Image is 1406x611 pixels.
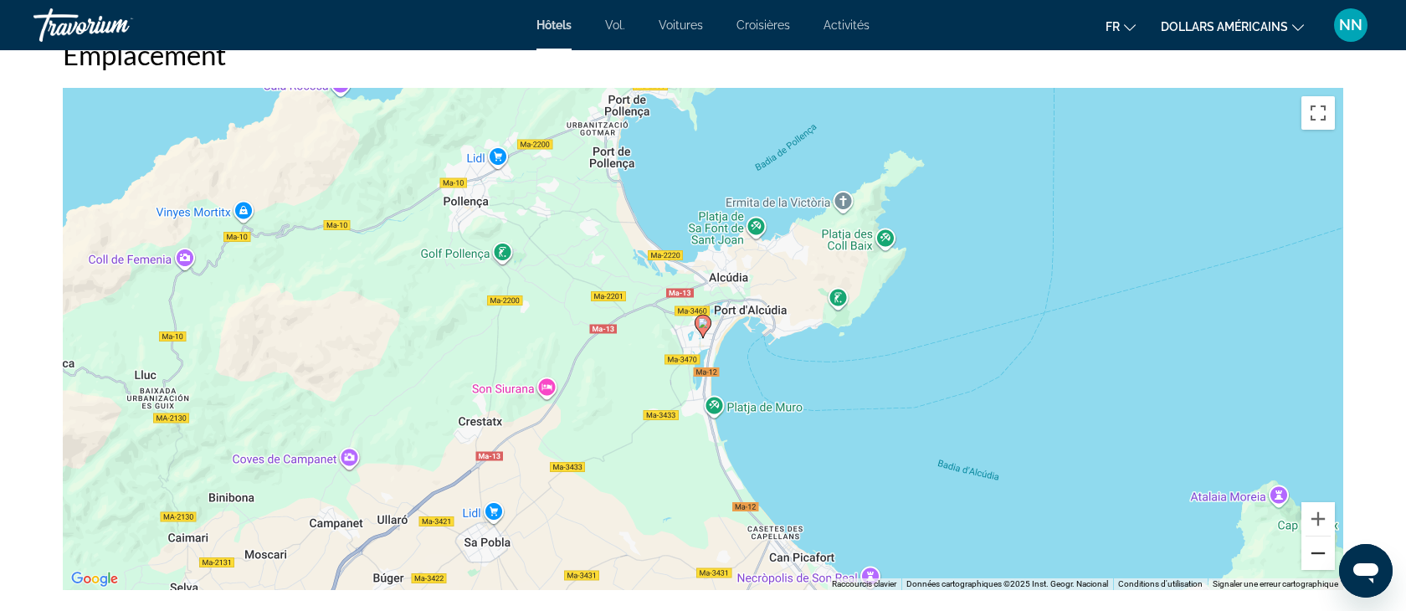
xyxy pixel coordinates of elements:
a: Hôtels [536,18,572,32]
button: Menu utilisateur [1329,8,1373,43]
font: NN [1339,16,1362,33]
a: Croisières [736,18,790,32]
a: Travorium [33,3,201,47]
a: Voitures [659,18,703,32]
a: Signaler une erreur cartographique [1213,579,1338,588]
button: Changer de devise [1161,14,1304,39]
button: Zoom avant [1301,502,1335,536]
a: Ouvrir cette zone dans Google Maps (dans une nouvelle fenêtre) [67,568,122,590]
button: Passer en plein écran [1301,96,1335,130]
button: Raccourcis clavier [832,578,896,590]
font: dollars américains [1161,20,1288,33]
button: Zoom arrière [1301,537,1335,570]
a: Conditions d'utilisation (s'ouvre dans un nouvel onglet) [1118,579,1203,588]
iframe: Bouton de lancement de la fenêtre de messagerie [1339,544,1393,598]
span: Données cartographiques ©2025 Inst. Geogr. Nacional [906,579,1108,588]
button: Changer de langue [1106,14,1136,39]
font: fr [1106,20,1120,33]
a: Activités [824,18,870,32]
a: Vol. [605,18,625,32]
img: Google [67,568,122,590]
h2: Emplacement [63,38,1343,71]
